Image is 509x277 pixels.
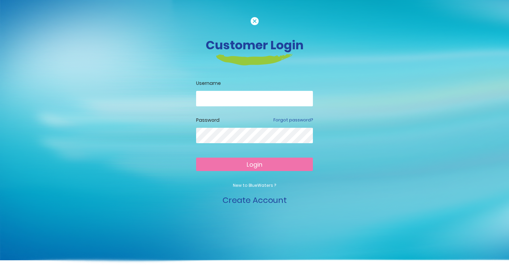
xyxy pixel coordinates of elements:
[196,182,313,188] p: New to BlueWaters ?
[216,54,293,65] img: login-heading-border.png
[196,158,313,171] button: Login
[247,160,262,169] span: Login
[196,80,313,87] label: Username
[69,38,440,52] h3: Customer Login
[251,17,259,25] img: cancel
[273,117,313,123] a: Forgot password?
[196,117,220,124] label: Password
[223,195,287,206] a: Create Account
